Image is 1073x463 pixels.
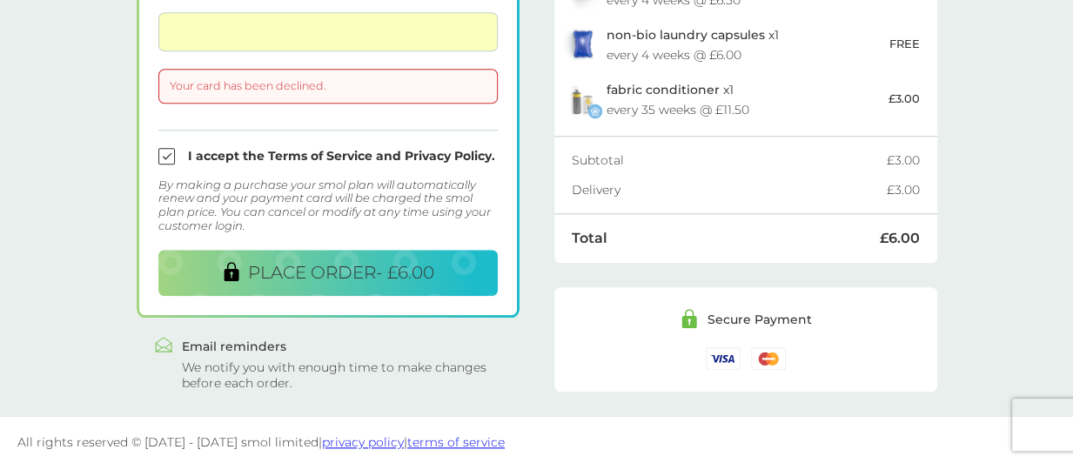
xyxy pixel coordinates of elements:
div: every 4 weeks @ £6.00 [607,48,741,60]
p: FREE [889,35,920,53]
p: £3.00 [889,90,920,108]
div: We notify you with enough time to make changes before each order. [182,359,502,391]
img: /assets/icons/cards/visa.svg [706,347,741,369]
div: Delivery [572,184,887,196]
div: By making a purchase your smol plan will automatically renew and your payment card will be charge... [158,178,498,232]
a: terms of service [407,434,505,450]
img: /assets/icons/cards/mastercard.svg [751,347,786,369]
span: non-bio laundry capsules [607,26,765,42]
p: x 1 [607,82,734,96]
p: x 1 [607,27,779,41]
div: £3.00 [887,154,920,166]
div: £3.00 [887,184,920,196]
div: Email reminders [182,340,502,352]
span: PLACE ORDER - £6.00 [248,262,434,283]
button: PLACE ORDER- £6.00 [158,250,498,296]
span: fabric conditioner [607,81,720,97]
div: Your card has been declined. [158,69,498,104]
div: every 35 weeks @ £11.50 [607,103,749,115]
div: £6.00 [880,231,920,245]
a: privacy policy [322,434,404,450]
iframe: Secure card payment input frame [165,24,491,39]
div: Subtotal [572,154,887,166]
div: Secure Payment [708,313,812,325]
div: Total [572,231,880,245]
